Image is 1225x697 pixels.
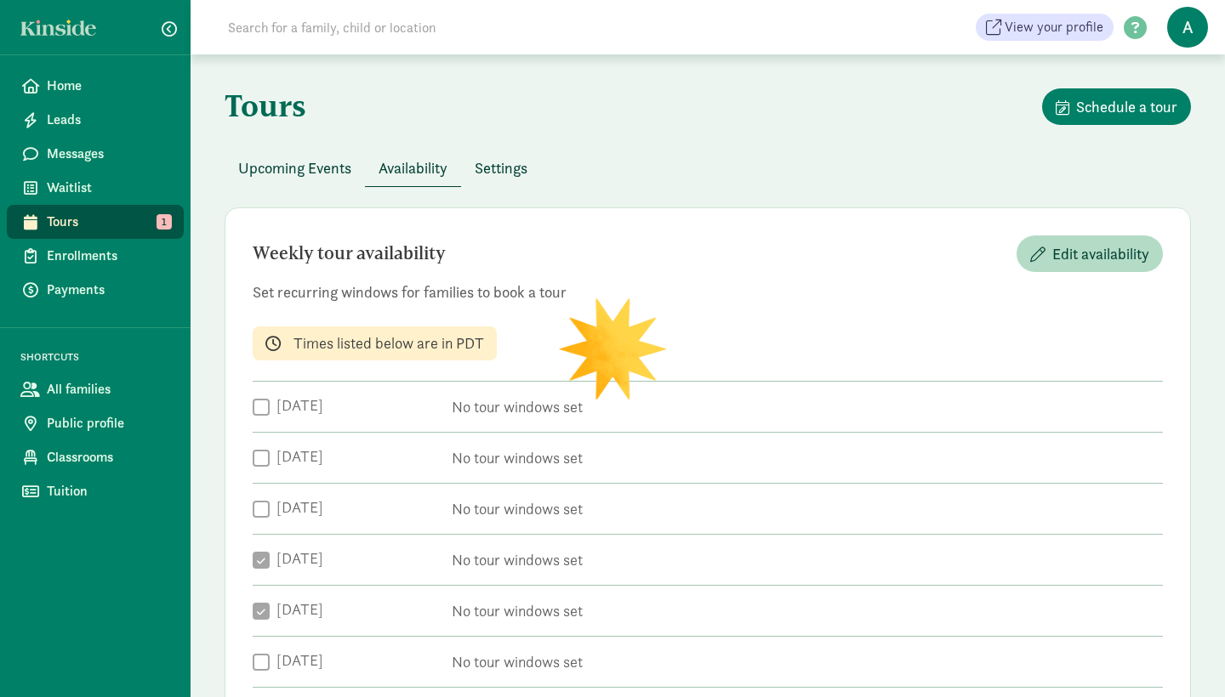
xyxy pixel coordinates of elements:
[1140,615,1225,697] iframe: Chat Widget
[7,137,184,171] a: Messages
[452,601,1163,621] p: No tour windows set
[253,235,446,272] h2: Weekly tour availability
[452,652,1163,672] p: No tour windows set
[461,150,541,186] button: Settings
[225,88,306,122] h1: Tours
[7,239,184,273] a: Enrollments
[47,413,170,433] span: Public profile
[7,171,184,205] a: Waitlist
[976,14,1114,41] a: View your profile
[47,178,170,198] span: Waitlist
[270,446,323,467] label: [DATE]
[1052,242,1149,265] span: Edit availability
[365,150,461,186] button: Availability
[253,282,1163,303] p: Set recurring windows for families to book a tour
[1042,88,1191,125] button: Schedule a tour
[47,481,170,501] span: Tuition
[225,150,365,186] button: Upcoming Events
[7,273,184,307] a: Payments
[157,214,172,229] span: 1
[7,474,184,508] a: Tuition
[7,69,184,103] a: Home
[452,499,1163,519] p: No tour windows set
[7,440,184,474] a: Classrooms
[270,497,323,518] label: [DATE]
[47,246,170,266] span: Enrollments
[47,110,170,130] span: Leads
[452,550,1163,570] p: No tour windows set
[47,379,170,399] span: All families
[270,548,323,569] label: [DATE]
[270,650,323,671] label: [DATE]
[238,156,351,179] span: Upcoming Events
[1167,7,1208,48] span: A
[47,76,170,96] span: Home
[47,280,170,300] span: Payments
[7,103,184,137] a: Leads
[452,397,1163,417] p: No tour windows set
[218,10,695,44] input: Search for a family, child or location
[270,395,323,416] label: [DATE]
[1076,95,1177,118] span: Schedule a tour
[7,406,184,440] a: Public profile
[7,205,184,239] a: Tours 1
[1005,17,1103,37] span: View your profile
[475,156,527,179] span: Settings
[293,333,484,354] p: Times listed below are in PDT
[270,599,323,620] label: [DATE]
[47,212,170,232] span: Tours
[7,372,184,406] a: All families
[379,156,447,179] span: Availability
[1017,235,1163,272] button: Edit availability
[47,447,170,467] span: Classrooms
[47,144,170,164] span: Messages
[452,448,1163,468] p: No tour windows set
